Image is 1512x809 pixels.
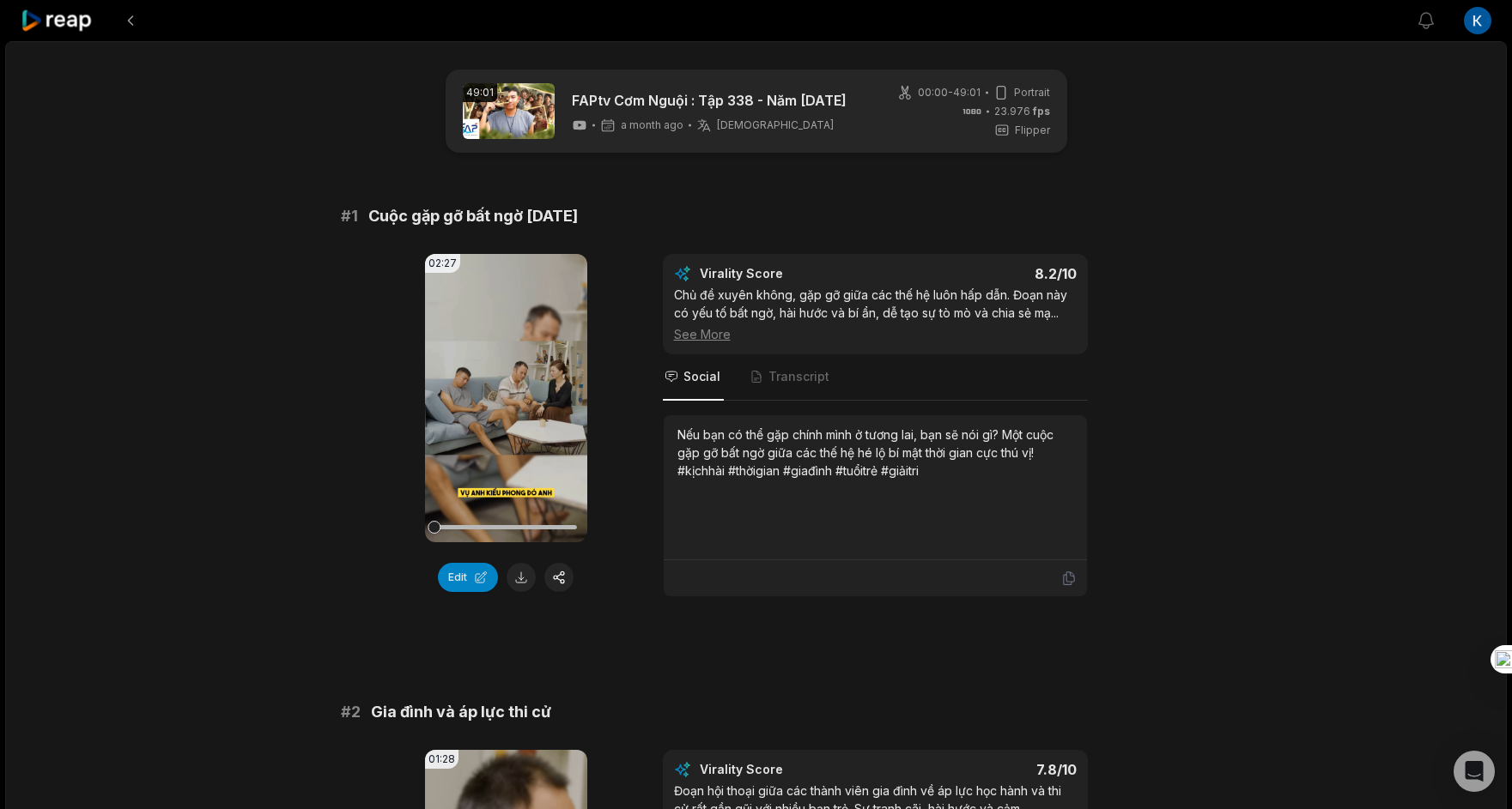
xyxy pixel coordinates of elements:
div: 7.8 /10 [892,761,1077,778]
span: # 1 [341,204,358,228]
div: Virality Score [700,265,884,282]
span: fps [1033,105,1050,118]
span: # 2 [341,700,361,724]
span: Flipper [1015,123,1050,138]
div: Virality Score [700,761,884,778]
span: Gia đình và áp lực thi cử [371,700,551,724]
span: Cuộc gặp gỡ bất ngờ [DATE] [368,204,578,228]
span: Portrait [1014,85,1050,100]
nav: Tabs [663,354,1088,401]
div: See More [674,325,1077,343]
span: Social [683,368,720,385]
div: Chủ đề xuyên không, gặp gỡ giữa các thế hệ luôn hấp dẫn. Đoạn này có yếu tố bất ngờ, hài hước và ... [674,286,1077,343]
video: Your browser does not support mp4 format. [425,254,587,542]
div: Open Intercom Messenger [1454,751,1495,792]
a: FAPtv Cơm Nguội : Tập 338 - Năm [DATE] [572,90,847,111]
span: 00:00 - 49:01 [918,85,981,100]
div: Nếu bạn có thể gặp chính mình ở tương lai, bạn sẽ nói gì? Một cuộc gặp gỡ bất ngờ giữa các thế hệ... [677,426,1073,480]
span: 23.976 [994,104,1050,119]
button: Edit [438,563,498,592]
span: Transcript [768,368,829,385]
span: a month ago [621,118,683,132]
div: 8.2 /10 [892,265,1077,282]
span: [DEMOGRAPHIC_DATA] [717,118,834,132]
